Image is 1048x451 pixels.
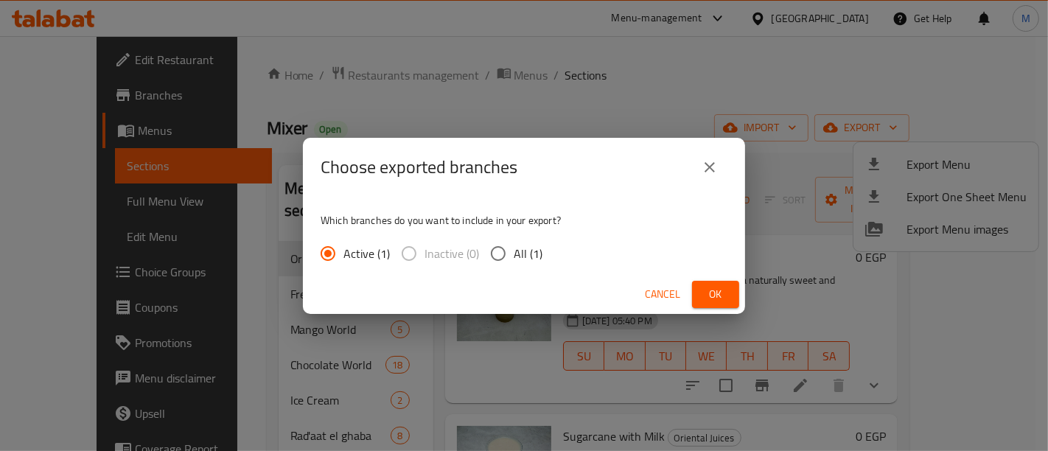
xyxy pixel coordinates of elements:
[704,285,727,304] span: Ok
[692,281,739,308] button: Ok
[645,285,680,304] span: Cancel
[692,150,727,185] button: close
[514,245,542,262] span: All (1)
[321,155,517,179] h2: Choose exported branches
[343,245,390,262] span: Active (1)
[321,213,727,228] p: Which branches do you want to include in your export?
[639,281,686,308] button: Cancel
[425,245,479,262] span: Inactive (0)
